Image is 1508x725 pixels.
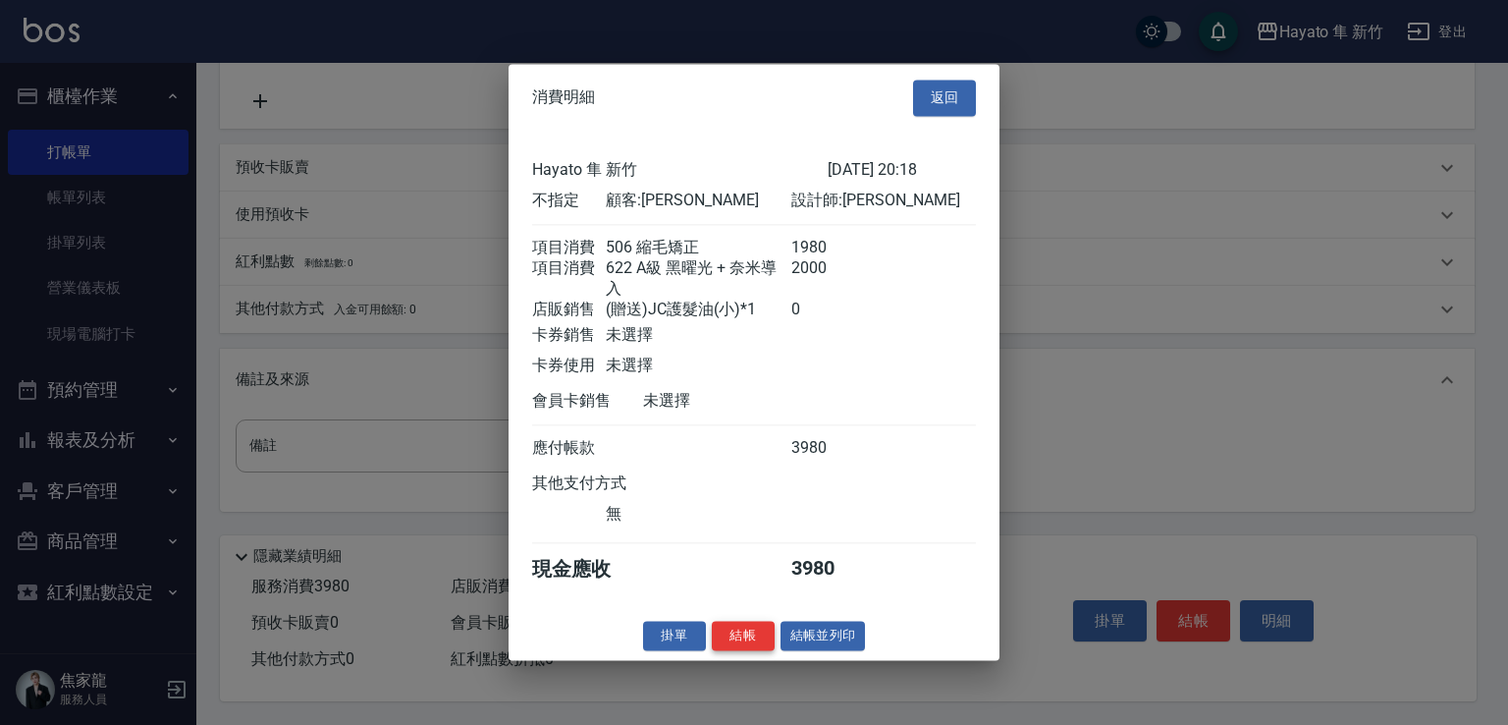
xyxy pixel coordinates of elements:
[712,621,775,651] button: 結帳
[913,80,976,116] button: 返回
[791,191,976,211] div: 設計師: [PERSON_NAME]
[532,160,828,181] div: Hayato 隼 新竹
[606,191,790,211] div: 顧客: [PERSON_NAME]
[532,300,606,320] div: 店販銷售
[781,621,866,651] button: 結帳並列印
[791,300,865,320] div: 0
[643,391,828,412] div: 未選擇
[828,160,976,181] div: [DATE] 20:18
[532,556,643,583] div: 現金應收
[532,438,606,459] div: 應付帳款
[606,504,790,525] div: 無
[606,356,790,376] div: 未選擇
[791,238,865,258] div: 1980
[532,325,606,346] div: 卡券銷售
[606,325,790,346] div: 未選擇
[532,88,595,108] span: 消費明細
[791,258,865,300] div: 2000
[791,556,865,583] div: 3980
[532,474,680,494] div: 其他支付方式
[532,238,606,258] div: 項目消費
[532,191,606,211] div: 不指定
[532,356,606,376] div: 卡券使用
[606,238,790,258] div: 506 縮毛矯正
[532,258,606,300] div: 項目消費
[791,438,865,459] div: 3980
[606,258,790,300] div: 622 A級 黑曜光 + 奈米導入
[532,391,643,412] div: 會員卡銷售
[606,300,790,320] div: (贈送)JC護髮油(小)*1
[643,621,706,651] button: 掛單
